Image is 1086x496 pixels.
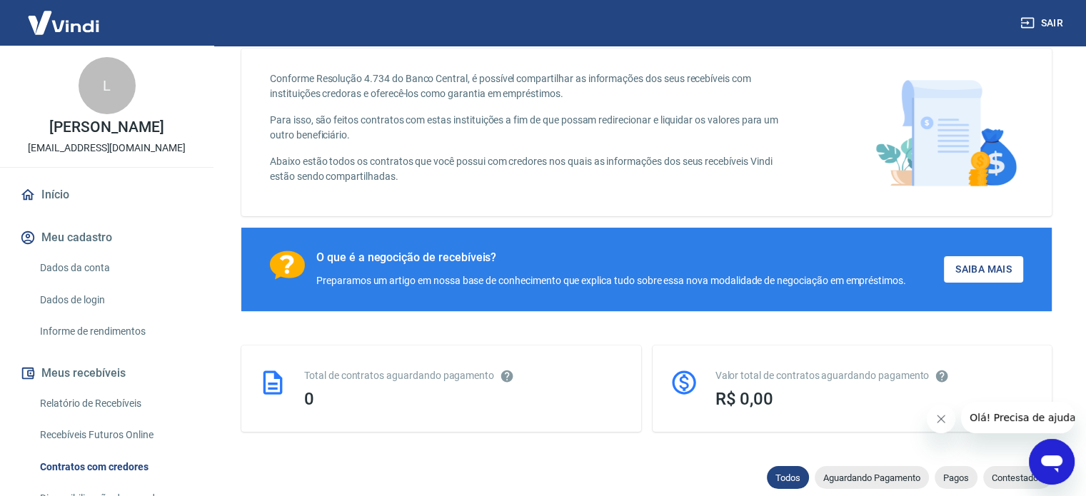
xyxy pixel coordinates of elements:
[28,141,186,156] p: [EMAIL_ADDRESS][DOMAIN_NAME]
[34,285,196,315] a: Dados de login
[935,369,949,383] svg: O valor comprometido não se refere a pagamentos pendentes na Vindi e sim como garantia a outras i...
[767,466,809,489] div: Todos
[17,1,110,44] img: Vindi
[316,273,906,288] div: Preparamos um artigo em nossa base de conhecimento que explica tudo sobre essa nova modalidade de...
[34,253,196,283] a: Dados da conta
[17,222,196,253] button: Meu cadastro
[17,179,196,211] a: Início
[983,466,1052,489] div: Contestados
[34,317,196,346] a: Informe de rendimentos
[34,420,196,450] a: Recebíveis Futuros Online
[79,57,136,114] div: L
[815,466,929,489] div: Aguardando Pagamento
[304,389,624,409] div: 0
[304,368,624,383] div: Total de contratos aguardando pagamento
[961,402,1075,433] iframe: Mensagem da empresa
[983,472,1052,483] span: Contestados
[868,71,1023,193] img: main-image.9f1869c469d712ad33ce.png
[715,368,1035,383] div: Valor total de contratos aguardando pagamento
[34,452,196,482] a: Contratos com credores
[500,369,514,383] svg: Esses contratos não se referem à Vindi, mas sim a outras instituições.
[1029,439,1075,485] iframe: Botão para abrir a janela de mensagens
[270,113,798,143] p: Para isso, são feitos contratos com estas instituições a fim de que possam redirecionar e liquida...
[767,472,809,483] span: Todos
[9,10,120,21] span: Olá! Precisa de ajuda?
[935,466,977,489] div: Pagos
[935,472,977,483] span: Pagos
[17,358,196,389] button: Meus recebíveis
[715,389,774,409] span: R$ 0,00
[815,472,929,483] span: Aguardando Pagamento
[1017,10,1069,36] button: Sair
[34,389,196,418] a: Relatório de Recebíveis
[270,71,798,101] p: Conforme Resolução 4.734 do Banco Central, é possível compartilhar as informações dos seus recebí...
[927,405,955,433] iframe: Fechar mensagem
[49,120,164,135] p: [PERSON_NAME]
[270,154,798,184] p: Abaixo estão todos os contratos que você possui com credores nos quais as informações dos seus re...
[316,250,906,265] div: O que é a negocição de recebíveis?
[270,250,305,280] img: Ícone com um ponto de interrogação.
[944,256,1023,283] a: Saiba Mais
